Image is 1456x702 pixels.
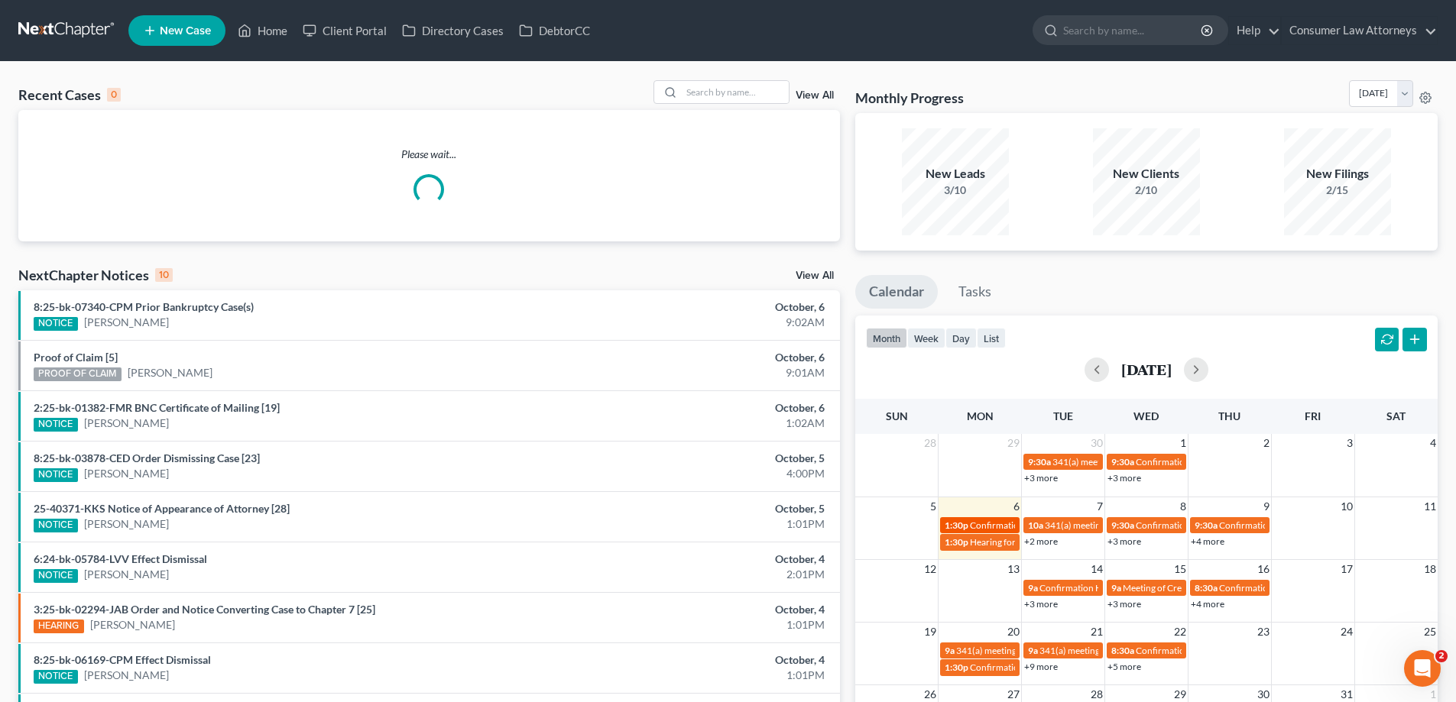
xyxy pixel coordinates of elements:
span: 1 [1179,434,1188,452]
a: [PERSON_NAME] [90,617,175,632]
span: 22 [1172,623,1188,641]
div: 1:01PM [571,516,825,532]
span: Confirmation hearing for [PERSON_NAME] [970,662,1143,673]
a: View All [796,270,834,281]
div: 0 [107,88,121,102]
span: 341(a) meeting for [PERSON_NAME] [956,645,1104,656]
span: 9a [1028,582,1038,594]
span: 1:30p [945,519,968,531]
div: New Filings [1284,165,1391,183]
a: +9 more [1024,661,1058,672]
a: Help [1229,17,1280,44]
div: NextChapter Notices [18,266,173,284]
span: 21 [1089,623,1104,641]
p: Please wait... [18,147,840,162]
span: 7 [1095,497,1104,516]
span: Confirmation Hearing for [PERSON_NAME] [1136,519,1311,531]
button: day [945,328,977,348]
span: 13 [1006,560,1021,578]
div: October, 4 [571,602,825,617]
button: list [977,328,1006,348]
div: NOTICE [34,418,78,432]
span: 12 [923,560,938,578]
span: 5 [929,497,938,516]
div: 1:01PM [571,668,825,683]
span: 9a [945,645,955,656]
div: October, 6 [571,350,825,365]
div: HEARING [34,620,84,633]
span: 9:30a [1028,456,1051,467]
div: 9:01AM [571,365,825,380]
span: 4 [1428,434,1438,452]
a: Home [230,17,295,44]
div: 2/10 [1093,183,1200,198]
a: +3 more [1107,472,1141,484]
span: 11 [1422,497,1438,516]
span: Confirmation Hearing [PERSON_NAME] [1136,645,1297,656]
div: NOTICE [34,468,78,482]
button: week [907,328,945,348]
span: 2 [1262,434,1271,452]
span: Fri [1305,409,1321,422]
div: NOTICE [34,519,78,532]
a: +5 more [1107,661,1141,672]
span: 10a [1028,519,1043,531]
span: 6 [1012,497,1021,516]
a: +3 more [1024,472,1058,484]
span: 18 [1422,560,1438,578]
span: 9a [1111,582,1121,594]
span: Thu [1218,409,1240,422]
div: 3/10 [902,183,1009,198]
span: 9 [1262,497,1271,516]
div: NOTICE [34,317,78,331]
div: New Clients [1093,165,1200,183]
span: 9a [1028,645,1038,656]
input: Search by name... [682,81,789,103]
div: October, 6 [571,299,825,315]
a: [PERSON_NAME] [84,567,169,582]
div: 2:01PM [571,567,825,582]
a: [PERSON_NAME] [84,668,169,683]
div: NOTICE [34,670,78,684]
span: Wed [1133,409,1159,422]
a: Proof of Claim [5] [34,351,118,364]
span: 341(a) meeting for [PERSON_NAME] [1039,645,1187,656]
a: View All [796,90,834,101]
div: 10 [155,268,173,282]
div: 1:01PM [571,617,825,632]
a: DebtorCC [511,17,598,44]
a: 8:25-bk-03878-CED Order Dismissing Case [23] [34,451,260,464]
span: Meeting of Creditors for [PERSON_NAME] [1123,582,1292,594]
div: PROOF OF CLAIM [34,367,122,381]
span: 19 [923,623,938,641]
a: 8:25-bk-06169-CPM Effect Dismissal [34,653,211,666]
div: NOTICE [34,569,78,583]
span: 3 [1345,434,1354,452]
span: 8 [1179,497,1188,516]
div: 1:02AM [571,416,825,431]
div: October, 4 [571,652,825,668]
span: Mon [967,409,994,422]
span: 17 [1339,560,1354,578]
a: Tasks [945,275,1005,309]
span: 15 [1172,560,1188,578]
a: +2 more [1024,535,1058,547]
span: 29 [1006,434,1021,452]
div: Recent Cases [18,86,121,104]
span: 9:30a [1111,519,1134,531]
a: [PERSON_NAME] [84,315,169,330]
a: +3 more [1107,598,1141,610]
a: Calendar [855,275,938,309]
span: 28 [923,434,938,452]
button: month [866,328,907,348]
span: 2 [1435,650,1448,662]
div: October, 4 [571,552,825,567]
span: 24 [1339,623,1354,641]
span: 341(a) meeting for [PERSON_NAME] [1045,519,1192,531]
a: +3 more [1107,535,1141,547]
span: Tue [1053,409,1073,422]
span: 14 [1089,560,1104,578]
a: Directory Cases [394,17,511,44]
span: 30 [1089,434,1104,452]
div: 2/15 [1284,183,1391,198]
